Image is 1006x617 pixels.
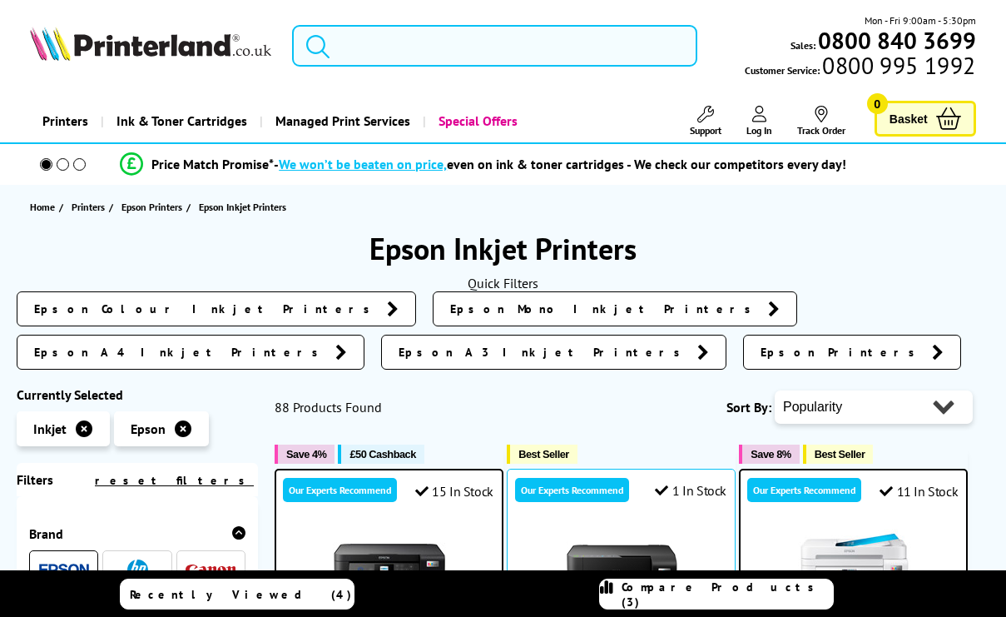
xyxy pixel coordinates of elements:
span: Sales: [790,37,815,53]
span: Epson A3 Inkjet Printers [399,344,689,361]
span: Epson Inkjet Printers [199,201,286,213]
span: Filters [17,471,53,488]
a: 0800 840 3699 [815,32,976,48]
span: Epson Mono Inkjet Printers [450,301,760,317]
button: Save 8% [739,445,799,464]
img: Canon [186,565,235,575]
div: 15 In Stock [415,483,493,500]
span: Save 4% [286,448,326,460]
span: Basket [890,107,928,130]
span: Epson Printers [121,198,182,216]
div: Our Experts Recommend [283,478,397,502]
span: Customer Service: [745,57,975,78]
div: Currently Selected [17,386,258,403]
a: Printers [30,100,101,142]
span: Recently Viewed (4) [130,587,352,602]
img: Printerland Logo [30,27,271,61]
div: Our Experts Recommend [515,478,629,502]
span: Support [690,124,721,137]
a: Recently Viewed (4) [120,579,354,610]
div: 11 In Stock [880,483,958,500]
span: £50 Cashback [349,448,415,460]
a: Epson A4 Inkjet Printers [17,335,364,370]
div: Quick Filters [17,275,989,291]
span: Save 8% [751,448,790,460]
div: - even on ink & toner cartridges - We check our competitors every day! [274,156,846,172]
button: Best Seller [507,445,577,464]
div: Our Experts Recommend [747,478,861,502]
a: Log In [746,106,772,137]
a: Basket 0 [875,101,976,137]
img: HP [127,560,148,580]
a: Epson Mono Inkjet Printers [433,291,797,326]
div: 1 In Stock [655,482,726,499]
a: Track Order [797,106,845,137]
span: Printers [72,198,105,216]
a: Special Offers [423,100,530,142]
span: Sort By: [726,399,771,415]
span: Ink & Toner Cartridges [116,100,247,142]
a: Support [690,106,721,137]
span: 88 Products Found [275,399,382,415]
a: Epson Colour Inkjet Printers [17,291,416,326]
a: Canon [186,560,235,580]
span: Price Match Promise* [151,156,274,172]
span: Epson Colour Inkjet Printers [34,301,379,317]
a: Managed Print Services [260,100,423,142]
b: 0800 840 3699 [818,25,976,56]
span: Epson [131,420,166,437]
span: Best Seller [518,448,569,460]
a: reset filters [95,473,254,488]
a: Printers [72,198,109,216]
button: Best Seller [803,445,874,464]
span: Mon - Fri 9:00am - 5:30pm [865,12,976,28]
span: Log In [746,124,772,137]
a: Epson Printers [743,335,961,370]
a: Epson Printers [121,198,186,216]
button: £50 Cashback [338,445,424,464]
span: We won’t be beaten on price, [279,156,447,172]
div: Brand [29,525,245,542]
span: Inkjet [33,420,67,437]
img: Epson [39,564,89,576]
a: Ink & Toner Cartridges [101,100,260,142]
a: Printerland Logo [30,27,271,64]
span: Epson A4 Inkjet Printers [34,344,327,361]
a: Epson A3 Inkjet Printers [381,335,726,370]
span: 0 [867,93,888,114]
span: Epson Printers [761,344,924,361]
a: HP [112,560,162,580]
li: modal_Promise [8,150,958,179]
a: Compare Products (3) [599,579,834,610]
span: 0800 995 1992 [820,57,975,73]
a: Epson [39,560,89,580]
h1: Epson Inkjet Printers [17,229,989,268]
span: Compare Products (3) [622,580,833,610]
span: Best Seller [815,448,865,460]
button: Save 4% [275,445,335,464]
a: Home [30,198,59,216]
